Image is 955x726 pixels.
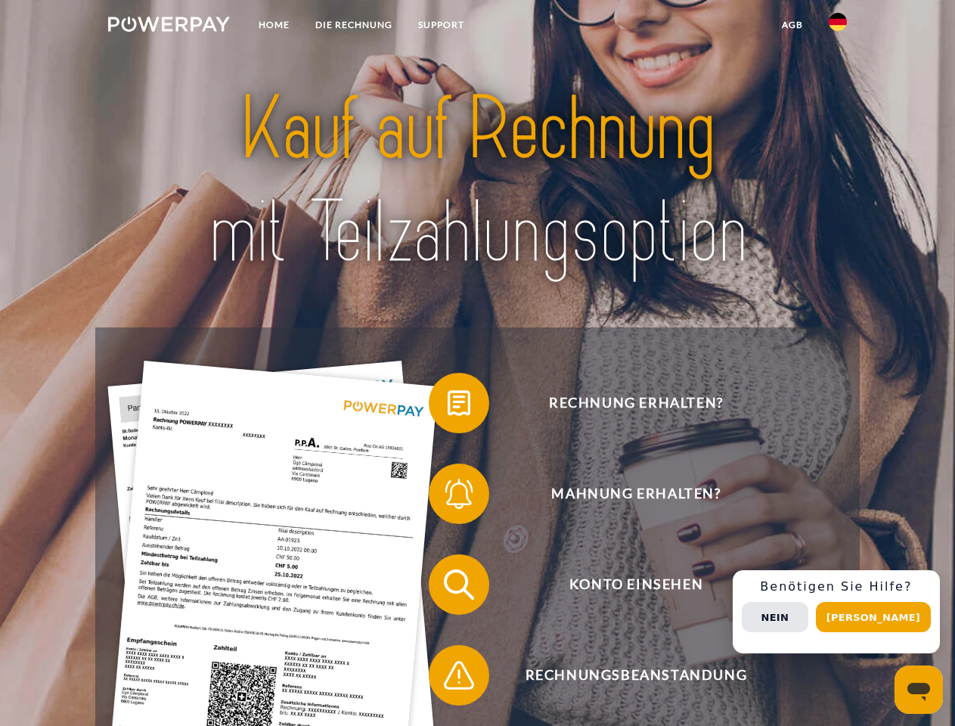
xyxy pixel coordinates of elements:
img: logo-powerpay-white.svg [108,17,230,32]
iframe: Schaltfläche zum Öffnen des Messaging-Fensters [895,665,943,714]
img: qb_warning.svg [440,656,478,694]
a: agb [769,11,816,39]
button: Nein [742,602,808,632]
img: qb_bell.svg [440,475,478,513]
span: Mahnung erhalten? [451,464,821,524]
img: title-powerpay_de.svg [144,73,811,290]
button: Mahnung erhalten? [429,464,822,524]
h3: Benötigen Sie Hilfe? [742,579,931,594]
span: Rechnung erhalten? [451,373,821,433]
button: [PERSON_NAME] [816,602,931,632]
a: DIE RECHNUNG [302,11,405,39]
button: Rechnungsbeanstandung [429,645,822,706]
img: de [829,13,847,31]
img: qb_bill.svg [440,384,478,422]
button: Rechnung erhalten? [429,373,822,433]
button: Konto einsehen [429,554,822,615]
img: qb_search.svg [440,566,478,603]
span: Konto einsehen [451,554,821,615]
div: Schnellhilfe [733,570,940,653]
a: Home [246,11,302,39]
a: SUPPORT [405,11,477,39]
span: Rechnungsbeanstandung [451,645,821,706]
